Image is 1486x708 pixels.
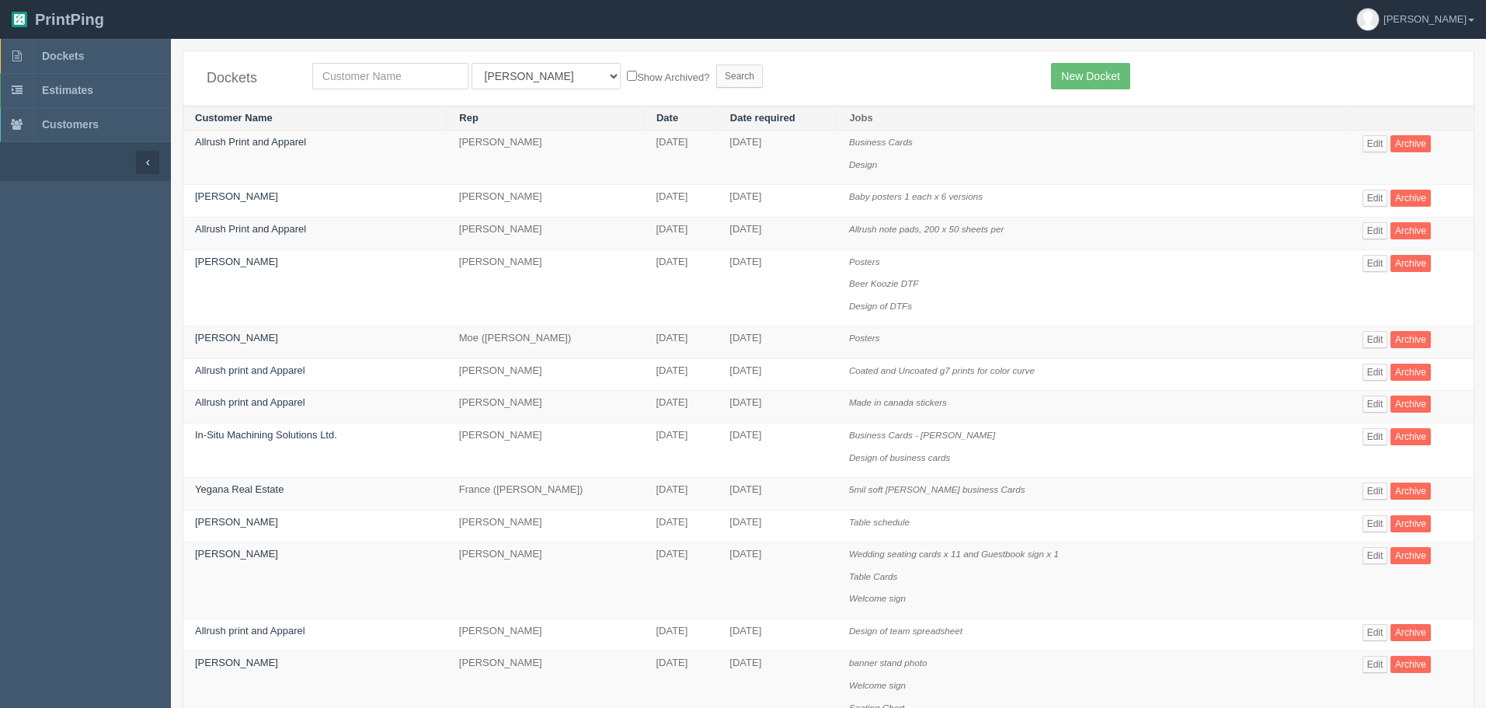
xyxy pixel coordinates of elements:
i: Coated and Uncoated g7 prints for color curve [849,365,1035,375]
a: Archive [1390,190,1431,207]
a: Archive [1390,547,1431,564]
td: [DATE] [644,358,718,391]
i: Posters [849,333,880,343]
td: [PERSON_NAME] [447,218,645,250]
a: Allrush print and Apparel [195,396,305,408]
a: Archive [1390,624,1431,641]
a: Edit [1362,135,1388,152]
a: Archive [1390,331,1431,348]
th: Jobs [837,106,1351,131]
a: Edit [1362,364,1388,381]
td: [DATE] [644,619,718,651]
i: Table schedule [849,517,910,527]
img: avatar_default-7531ab5dedf162e01f1e0bb0964e6a185e93c5c22dfe317fb01d7f8cd2b1632c.jpg [1357,9,1379,30]
td: [PERSON_NAME] [447,391,645,424]
label: Show Archived? [627,68,709,85]
i: Welcome sign [849,593,906,603]
i: banner stand photo [849,657,927,668]
i: 5mil soft [PERSON_NAME] business Cards [849,484,1025,494]
a: Edit [1362,222,1388,239]
td: [PERSON_NAME] [447,185,645,218]
a: Archive [1390,364,1431,381]
a: Archive [1390,515,1431,532]
i: Beer Koozie DTF [849,278,919,288]
span: Dockets [42,50,84,62]
img: logo-3e63b451c926e2ac314895c53de4908e5d424f24456219fb08d385ab2e579770.png [12,12,27,27]
i: Posters [849,256,880,267]
h4: Dockets [207,71,289,86]
i: Wedding seating cards x 11 and Guestbook sign x 1 [849,549,1059,559]
input: Show Archived? [627,71,637,81]
i: Design [849,159,877,169]
td: [DATE] [718,542,837,619]
td: [DATE] [644,478,718,511]
td: [PERSON_NAME] [447,542,645,619]
td: [PERSON_NAME] [447,249,645,326]
td: [DATE] [718,358,837,391]
a: Archive [1390,396,1431,413]
i: Allrush note pads, 200 x 50 sheets per [849,224,1004,234]
a: [PERSON_NAME] [195,516,278,528]
span: Customers [42,118,99,131]
a: [PERSON_NAME] [195,332,278,344]
td: [DATE] [718,131,837,185]
td: [DATE] [644,326,718,359]
input: Customer Name [312,63,468,89]
a: Edit [1362,483,1388,500]
td: [DATE] [718,391,837,424]
td: [DATE] [718,619,837,651]
a: Rep [459,112,479,124]
a: Archive [1390,255,1431,272]
a: [PERSON_NAME] [195,657,278,668]
span: Estimates [42,84,93,96]
a: Archive [1390,656,1431,673]
td: [PERSON_NAME] [447,358,645,391]
td: [PERSON_NAME] [447,423,645,477]
i: Design of DTFs [849,301,912,311]
td: [DATE] [644,542,718,619]
a: Date required [730,112,795,124]
td: [DATE] [644,510,718,542]
i: Business Cards [849,137,913,147]
a: [PERSON_NAME] [195,548,278,560]
a: Archive [1390,135,1431,152]
a: Allrush Print and Apparel [195,136,306,148]
i: Business Cards - [PERSON_NAME] [849,430,995,440]
td: [DATE] [718,423,837,477]
td: [PERSON_NAME] [447,619,645,651]
a: Edit [1362,428,1388,445]
i: Design of team spreadsheet [849,626,962,636]
a: Edit [1362,515,1388,532]
a: Archive [1390,222,1431,239]
a: Edit [1362,656,1388,673]
td: [DATE] [718,185,837,218]
i: Table Cards [849,571,898,581]
a: Allrush print and Apparel [195,625,305,637]
input: Search [716,65,763,88]
i: Baby posters 1 each x 6 versions [849,191,983,201]
a: Edit [1362,547,1388,564]
a: [PERSON_NAME] [195,256,278,267]
a: Allrush Print and Apparel [195,223,306,235]
a: Customer Name [195,112,273,124]
td: [DATE] [718,478,837,511]
a: New Docket [1051,63,1129,89]
td: [DATE] [644,391,718,424]
td: [DATE] [644,249,718,326]
td: [PERSON_NAME] [447,131,645,185]
i: Made in canada stickers [849,397,947,407]
td: [DATE] [644,218,718,250]
a: Edit [1362,255,1388,272]
a: Yegana Real Estate [195,483,284,495]
i: Design of business cards [849,452,951,462]
i: Welcome sign [849,680,906,690]
td: France ([PERSON_NAME]) [447,478,645,511]
td: [DATE] [718,326,837,359]
td: Moe ([PERSON_NAME]) [447,326,645,359]
a: Archive [1390,483,1431,500]
a: Date [656,112,678,124]
td: [DATE] [644,185,718,218]
a: Edit [1362,190,1388,207]
a: Edit [1362,396,1388,413]
td: [DATE] [644,423,718,477]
